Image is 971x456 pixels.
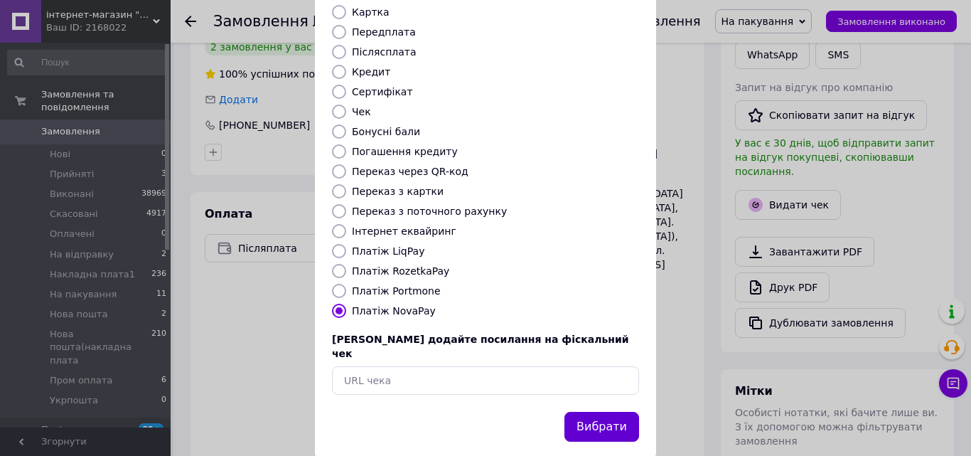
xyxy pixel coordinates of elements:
label: Платіж Portmone [352,285,441,297]
label: Картка [352,6,390,18]
label: Погашення кредиту [352,146,458,157]
label: Інтернет еквайринг [352,226,456,237]
input: URL чека [332,366,639,395]
label: Передплата [352,26,416,38]
label: Сертифікат [352,86,413,97]
label: Післясплата [352,46,417,58]
label: Переказ з поточного рахунку [352,206,507,217]
label: Платіж LiqPay [352,245,424,257]
label: Чек [352,106,371,117]
label: Кредит [352,66,390,78]
label: Платіж NovaPay [352,305,436,317]
span: [PERSON_NAME] додайте посилання на фіскальний чек [332,334,629,359]
label: Бонусні бали [352,126,420,137]
label: Переказ через QR-код [352,166,468,177]
label: Переказ з картки [352,186,444,197]
label: Платіж RozetkaPay [352,265,449,277]
button: Вибрати [564,412,639,442]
